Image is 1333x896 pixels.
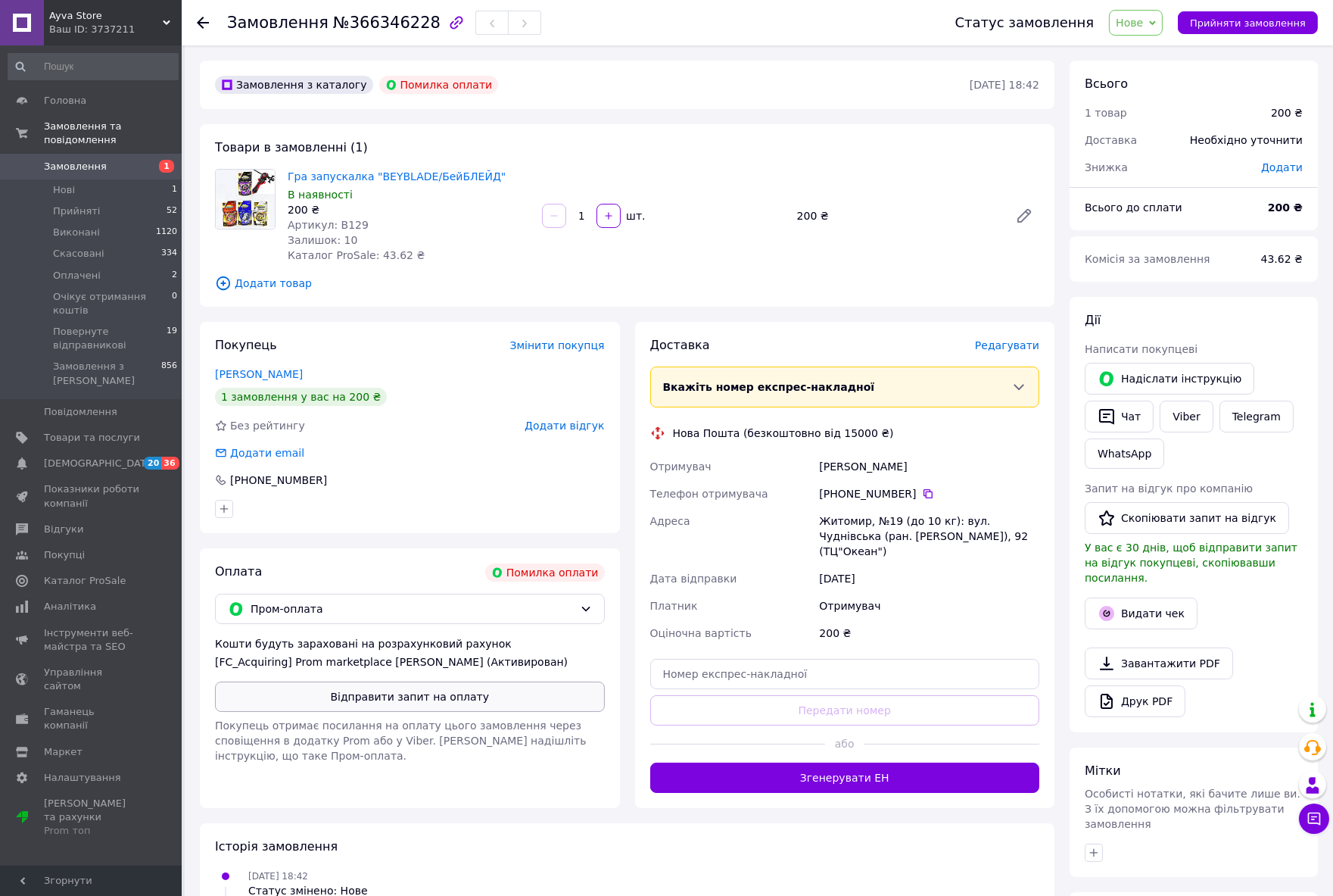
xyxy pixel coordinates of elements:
[167,204,177,218] span: 52
[44,457,156,470] span: [DEMOGRAPHIC_DATA]
[1178,11,1318,34] button: Прийняти замовлення
[650,659,1040,689] input: Номер експрес-накладної
[650,488,768,500] span: Телефон отримувача
[44,824,140,838] div: Prom топ
[288,249,425,261] span: Каталог ProSale: 43.62 ₴
[1085,76,1128,91] span: Всього
[172,290,177,317] span: 0
[215,564,262,579] span: Оплата
[1085,763,1121,778] span: Мітки
[53,360,161,387] span: Замовлення з [PERSON_NAME]
[819,486,1039,501] div: [PHONE_NUMBER]
[44,482,140,510] span: Показники роботи компанії
[49,9,163,23] span: Ayva Store
[1219,401,1294,432] a: Telegram
[197,15,209,30] div: Повернутися назад
[215,338,277,352] span: Покупець
[816,565,1042,592] div: [DATE]
[816,620,1042,647] div: 200 ₴
[485,564,605,582] div: Помилка оплати
[970,79,1039,91] time: [DATE] 18:42
[156,226,177,239] span: 1120
[159,160,174,173] span: 1
[44,405,117,419] span: Повідомлення
[229,445,306,460] div: Додати email
[215,368,303,380] a: [PERSON_NAME]
[1009,201,1039,231] a: Редагувати
[1085,598,1198,629] button: Видати чек
[161,247,177,261] span: 334
[1085,313,1101,327] span: Дії
[230,420,305,432] span: Без рейтингу
[53,325,167,352] span: Повернуте відправникові
[44,745,83,759] span: Маркет
[1085,363,1254,395] button: Надіслати інструкцію
[216,170,275,229] img: Гра запускалка "BEYBLADE/БейБЛЕЙД"
[44,431,140,445] span: Товари та послуги
[44,120,182,147] span: Замовлення та повідомлення
[215,636,605,670] div: Кошти будуть зараховані на розрахунковий рахунок
[1085,401,1154,432] button: Чат
[816,453,1042,480] div: [PERSON_NAME]
[49,23,182,36] div: Ваш ID: 3737211
[288,219,369,231] span: Артикул: B129
[44,160,107,173] span: Замовлення
[215,682,605,712] button: Відправити запит на оплату
[816,507,1042,565] div: Житомир, №19 (до 10 кг): вул. Чуднівська (ран. [PERSON_NAME]), 92 (ТЦ"Океан")
[215,839,338,854] span: Історія замовлення
[1268,201,1303,214] b: 200 ₴
[53,226,100,239] span: Виконані
[172,269,177,283] span: 2
[161,360,177,387] span: 856
[53,204,100,218] span: Прийняті
[161,457,179,470] span: 36
[1116,17,1143,29] span: Нове
[1085,343,1198,355] span: Написати покупцеві
[44,574,126,588] span: Каталог ProSale
[1261,161,1303,173] span: Додати
[44,666,140,693] span: Управління сайтом
[288,189,353,201] span: В наявності
[44,705,140,732] span: Гаманець компанії
[1085,788,1300,830] span: Особисті нотатки, які бачите лише ви. З їх допомогою можна фільтрувати замовлення
[1085,648,1233,679] a: Завантажити PDF
[1085,161,1128,173] span: Знижка
[510,339,605,351] span: Змінити покупця
[215,388,387,406] div: 1 замовлення у вас на 200 ₴
[650,573,737,585] span: Дата відправки
[816,592,1042,620] div: Отримувач
[650,763,1040,793] button: Згенерувати ЕН
[1085,134,1137,146] span: Доставка
[227,14,329,32] span: Замовлення
[379,76,499,94] div: Помилка оплати
[288,202,530,217] div: 200 ₴
[251,601,574,617] span: Пром-оплата
[53,269,101,283] span: Оплачені
[1085,542,1297,584] span: У вас є 30 днів, щоб відправити запит на відгук покупцеві, скопіювавши посилання.
[229,473,329,488] div: [PHONE_NUMBER]
[1190,17,1306,29] span: Прийняти замовлення
[44,600,96,613] span: Аналітика
[650,627,752,639] span: Оціночна вартість
[1299,804,1329,834] button: Чат з покупцем
[1271,105,1303,120] div: 200 ₴
[650,515,690,527] span: Адреса
[669,426,898,441] div: Нова Пошта (безкоштовно від 15000 ₴)
[663,381,875,393] span: Вкажіть номер експрес-накладної
[1085,439,1164,469] a: WhatsApp
[1181,123,1312,157] div: Необхідно уточнити
[825,736,864,751] span: або
[215,720,586,762] span: Покупець отримає посилання на оплату цього замовлення через сповіщення в додатку Prom або у Viber...
[622,208,646,223] div: шт.
[53,247,104,261] span: Скасовані
[215,275,1039,292] span: Додати товар
[955,15,1095,30] div: Статус замовлення
[333,14,441,32] span: №366346228
[525,420,604,432] span: Додати відгук
[1085,201,1182,214] span: Всього до сплати
[1085,502,1289,534] button: Скопіювати запит на відгук
[44,797,140,838] span: [PERSON_NAME] та рахунки
[1085,107,1127,119] span: 1 товар
[650,338,710,352] span: Доставка
[248,871,308,882] span: [DATE] 18:42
